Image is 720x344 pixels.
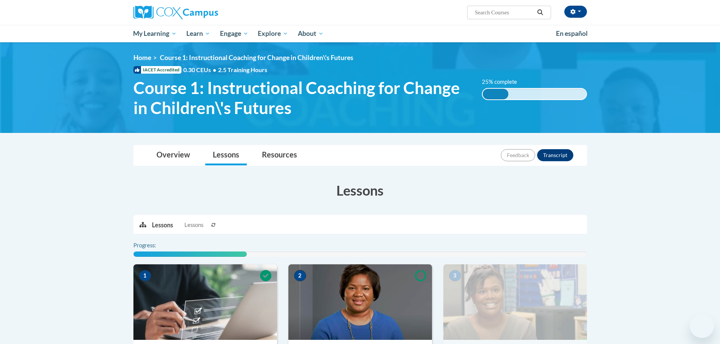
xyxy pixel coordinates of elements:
label: Progress: [133,241,177,250]
span: 2 [294,270,306,281]
a: En español [551,26,593,42]
img: Cox Campus [133,6,218,19]
div: 25% complete [483,89,508,99]
a: Resources [254,145,305,165]
span: Course 1: Instructional Coaching for Change in Children\'s Futures [160,54,353,62]
span: • [213,66,216,73]
h3: Lessons [133,181,587,200]
a: Explore [253,25,293,42]
span: My Learning [133,29,177,38]
span: IACET Accredited [133,66,181,74]
a: My Learning [129,25,182,42]
span: 3 [449,270,461,281]
span: 1 [139,270,151,281]
div: Main menu [122,25,598,42]
span: En español [556,29,588,37]
span: 2.5 Training Hours [218,66,267,73]
span: About [298,29,324,38]
img: Course Image [443,264,587,340]
span: Engage [220,29,248,38]
button: Feedback [501,149,535,161]
a: Lessons [205,145,247,165]
span: Lessons [184,221,203,229]
a: Cox Campus [133,6,277,19]
a: Overview [149,145,198,165]
button: Account Settings [564,6,587,18]
span: Course 1: Instructional Coaching for Change in Children\'s Futures [133,78,471,118]
label: 25% complete [482,78,525,86]
span: 0.30 CEUs [183,66,218,74]
img: Course Image [288,264,432,340]
button: Search [534,8,546,17]
img: Course Image [133,264,277,340]
input: Search Courses [474,8,534,17]
span: Learn [186,29,210,38]
a: Home [133,54,151,62]
a: About [293,25,328,42]
a: Learn [181,25,215,42]
iframe: Button to launch messaging window [690,314,714,338]
a: Engage [215,25,253,42]
p: Lessons [152,221,173,229]
button: Transcript [537,149,573,161]
span: Explore [258,29,288,38]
